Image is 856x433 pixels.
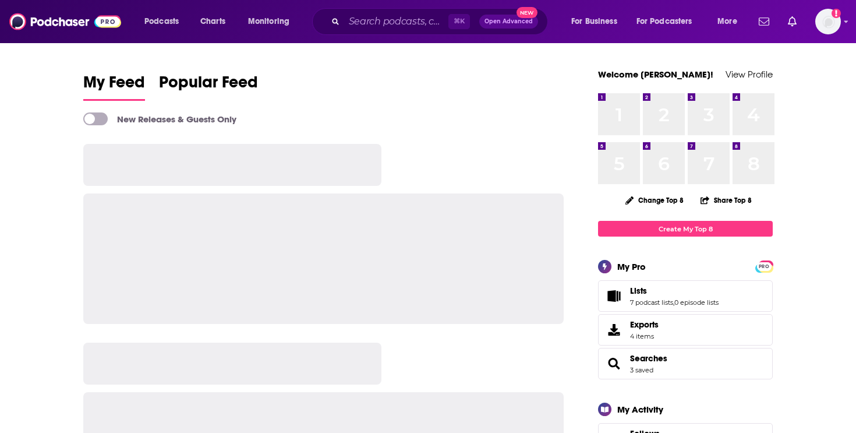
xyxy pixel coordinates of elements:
[673,298,674,307] span: ,
[815,9,841,34] img: User Profile
[602,322,625,338] span: Exports
[344,12,448,31] input: Search podcasts, credits, & more...
[571,13,617,30] span: For Business
[598,348,773,379] span: Searches
[240,12,305,31] button: open menu
[144,13,179,30] span: Podcasts
[717,13,737,30] span: More
[602,355,625,372] a: Searches
[618,193,691,207] button: Change Top 8
[815,9,841,34] button: Show profile menu
[757,262,771,271] span: PRO
[630,332,659,340] span: 4 items
[674,298,719,307] a: 0 episode lists
[9,10,121,33] img: Podchaser - Follow, Share and Rate Podcasts
[517,7,537,18] span: New
[630,319,659,330] span: Exports
[159,72,258,101] a: Popular Feed
[323,8,559,35] div: Search podcasts, credits, & more...
[83,72,145,99] span: My Feed
[757,262,771,270] a: PRO
[563,12,632,31] button: open menu
[598,314,773,346] a: Exports
[754,12,774,31] a: Show notifications dropdown
[602,288,625,304] a: Lists
[200,13,225,30] span: Charts
[617,404,663,415] div: My Activity
[783,12,801,31] a: Show notifications dropdown
[815,9,841,34] span: Logged in as ldigiovine
[630,353,667,364] a: Searches
[709,12,752,31] button: open menu
[83,112,236,125] a: New Releases & Guests Only
[598,280,773,312] span: Lists
[630,298,673,307] a: 7 podcast lists
[248,13,289,30] span: Monitoring
[630,286,719,296] a: Lists
[629,12,709,31] button: open menu
[83,72,145,101] a: My Feed
[598,69,713,80] a: Welcome [PERSON_NAME]!
[630,366,653,374] a: 3 saved
[636,13,692,30] span: For Podcasters
[598,221,773,237] a: Create My Top 8
[136,12,194,31] button: open menu
[630,286,647,296] span: Lists
[193,12,232,31] a: Charts
[726,69,773,80] a: View Profile
[159,72,258,99] span: Popular Feed
[617,261,646,272] div: My Pro
[832,9,841,18] svg: Add a profile image
[700,189,752,212] button: Share Top 8
[479,15,538,29] button: Open AdvancedNew
[448,14,470,29] span: ⌘ K
[484,19,533,24] span: Open Advanced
